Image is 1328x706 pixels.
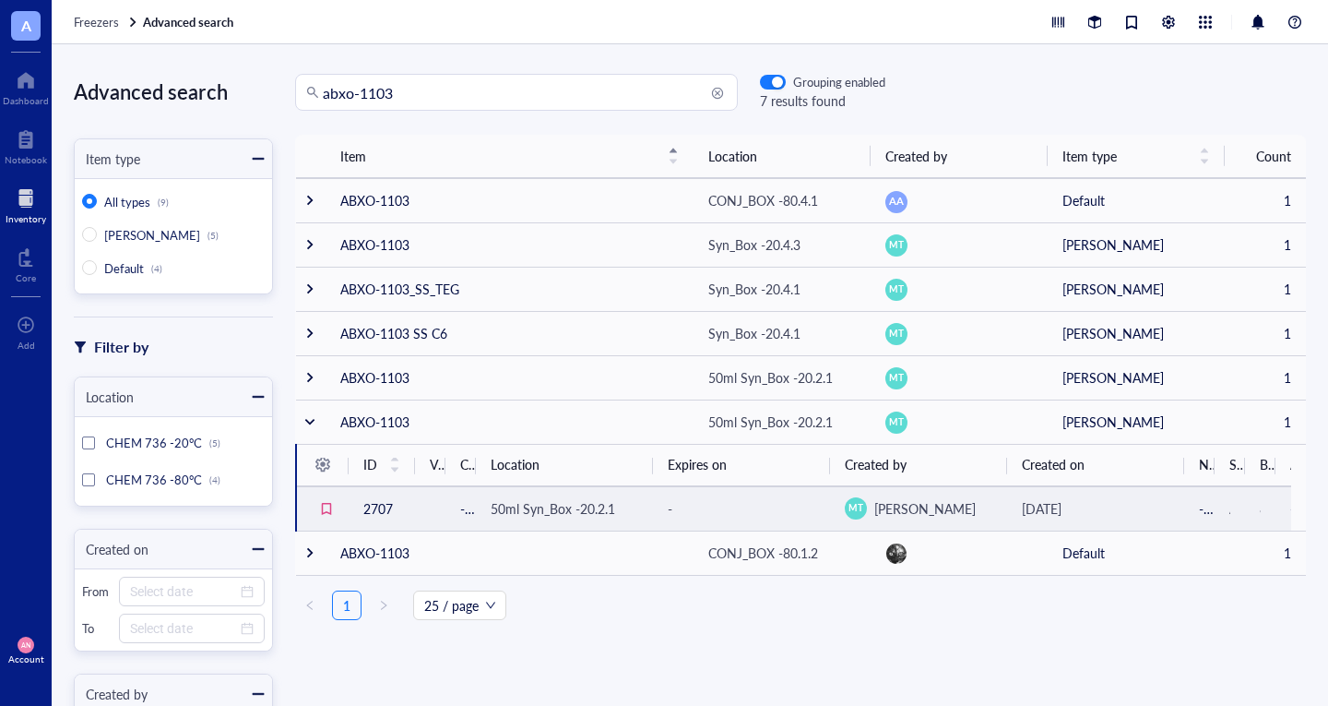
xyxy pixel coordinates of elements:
[694,135,871,178] th: Location
[889,282,903,296] span: MT
[476,443,653,486] th: Location
[130,581,237,602] input: Select date
[6,213,46,224] div: Inventory
[708,279,800,299] div: Syn_Box -20.4.1
[363,454,378,474] span: ID
[1225,178,1306,222] td: 1
[295,591,325,620] li: Previous Page
[295,591,325,620] button: left
[445,486,476,531] td: -
[1048,178,1225,222] td: Default
[333,592,361,619] a: 1
[1225,400,1306,444] td: 1
[369,591,398,620] li: Next Page
[104,226,200,244] span: [PERSON_NAME]
[1225,531,1306,575] td: 1
[326,531,694,575] td: ABXO-1103
[430,499,469,518] span: 182mg
[889,238,903,252] span: MT
[830,443,1007,486] th: Created by
[104,259,144,277] span: Default
[1215,443,1245,486] th: Source
[369,591,398,620] button: right
[760,90,885,111] div: 7 results found
[708,323,800,343] div: Syn_Box -20.4.1
[207,230,219,241] div: (5)
[6,184,46,224] a: Inventory
[1184,443,1215,486] th: Notes
[326,311,694,355] td: ABXO-1103 SS C6
[1048,222,1225,267] td: [PERSON_NAME]
[5,154,47,165] div: Notebook
[75,149,140,169] div: Item type
[1048,135,1225,178] th: Item type
[1062,146,1188,166] span: Item type
[18,340,35,351] div: Add
[130,618,237,639] input: Select date
[415,443,445,486] th: Volume
[209,437,220,449] div: (5)
[1225,135,1306,178] th: Count
[75,539,148,559] div: Created on
[1007,443,1184,486] th: Created on
[74,13,119,30] span: Freezers
[1245,443,1275,486] th: Bioreg Lot ID
[889,371,903,385] span: MT
[1022,498,1169,519] div: [DATE]
[82,583,112,600] div: From
[326,355,694,400] td: ABXO-1103
[1215,486,1245,531] td: Aro
[1225,311,1306,355] td: 1
[708,412,833,432] div: 50ml Syn_Box -20.2.1
[74,14,139,30] a: Freezers
[8,653,44,664] div: Account
[1245,486,1275,531] td: 8405
[1048,267,1225,311] td: [PERSON_NAME]
[491,498,615,519] div: 50ml Syn_Box -20.2.1
[889,194,903,209] span: AA
[1048,355,1225,400] td: [PERSON_NAME]
[21,641,31,650] span: AN
[16,272,36,283] div: Core
[1275,443,1306,486] th: Alias
[889,327,903,341] span: MT
[21,14,31,37] span: A
[415,486,445,531] td: 182mg
[332,591,362,620] li: 1
[1184,486,1215,531] td: -
[5,125,47,165] a: Notebook
[74,74,273,109] div: Advanced search
[75,684,148,704] div: Created by
[1225,267,1306,311] td: 1
[1260,499,1289,518] span: 8405
[1048,531,1225,575] td: Default
[1225,355,1306,400] td: 1
[326,135,694,178] th: Item
[889,415,903,429] span: MT
[378,600,389,611] span: right
[653,443,830,486] th: Expires on
[106,471,202,488] span: CHEM 736 -80°C
[106,434,202,451] span: CHEM 736 -20°C
[445,443,476,486] th: Concentration
[1048,311,1225,355] td: [PERSON_NAME]
[1229,499,1250,518] span: Aro
[413,591,506,620] div: Page Size
[349,443,415,486] th: ID
[326,222,694,267] td: ABXO-1103
[340,146,657,166] span: Item
[708,190,818,210] div: CONJ_BOX -80.4.1
[326,267,694,311] td: ABXO-1103_SS_TEG
[708,367,833,388] div: 50ml Syn_Box -20.2.1
[668,498,815,519] div: -
[1048,400,1225,444] td: [PERSON_NAME]
[75,387,134,407] div: Location
[151,263,162,274] div: (4)
[708,234,800,255] div: Syn_Box -20.4.3
[874,499,976,518] span: [PERSON_NAME]
[424,592,495,619] span: 25 / page
[1275,486,1306,531] td: -
[326,400,694,444] td: ABXO-1103
[16,243,36,283] a: Core
[349,486,415,531] td: 2707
